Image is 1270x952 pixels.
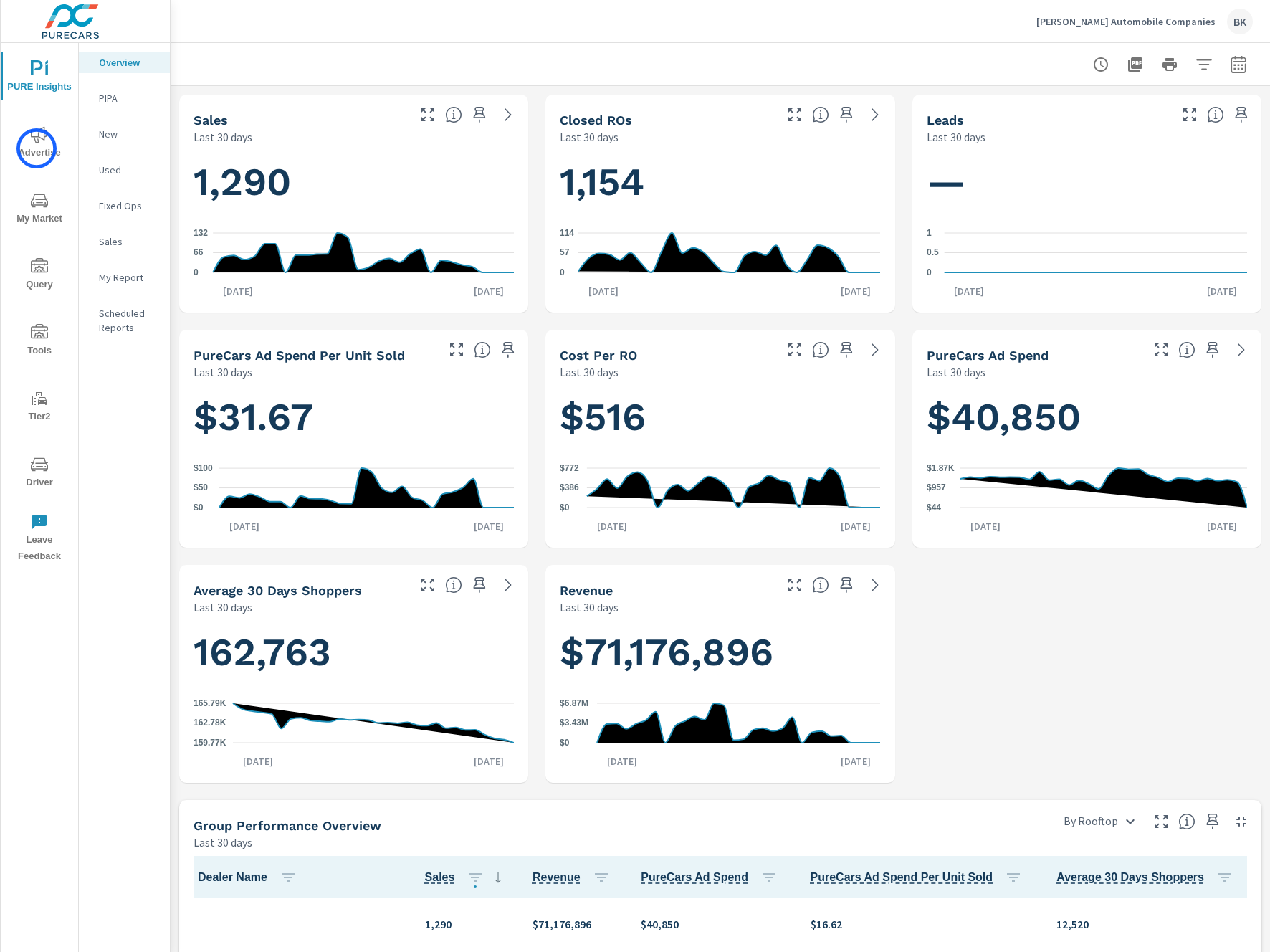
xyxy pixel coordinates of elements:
[783,103,806,126] button: Make Fullscreen
[1056,869,1204,886] span: A rolling 30 day total of daily Shoppers on the dealership website, averaged over the selected da...
[1230,103,1253,126] span: Save this to your personalized report
[99,91,158,105] p: PIPA
[811,869,1028,886] span: PureCars Ad Spend Per Unit Sold
[194,363,252,381] p: Last 30 days
[194,228,208,238] text: 132
[1150,338,1173,361] button: Make Fullscreen
[416,103,439,126] button: Make Fullscreen
[99,306,158,335] p: Scheduled Reports
[927,267,932,277] text: 0
[587,519,637,533] p: [DATE]
[497,338,520,361] span: Save this to your personalized report
[497,103,520,126] a: See more details in report
[533,869,581,886] span: Total sales revenue over the selected date range. [Source: This data is sourced from the dealer’s...
[560,363,619,381] p: Last 30 days
[812,341,829,358] span: Average cost incurred by the dealership from each Repair Order closed over the selected date rang...
[560,628,880,677] h1: $71,176,896
[474,341,491,358] span: Average cost of advertising per each vehicle sold at the dealer over the selected date range. The...
[835,103,858,126] span: Save this to your personalized report
[560,393,880,442] h1: $516
[1201,810,1224,833] span: Save this to your personalized report
[1230,338,1253,361] a: See more details in report
[194,628,514,677] h1: 162,763
[194,248,204,258] text: 66
[5,60,74,95] span: PURE Insights
[1055,809,1144,834] div: By Rooftop
[194,393,514,442] h1: $31.67
[560,158,880,206] h1: 1,154
[1150,810,1173,833] button: Make Fullscreen
[1,43,78,571] div: nav menu
[194,834,252,851] p: Last 30 days
[927,393,1247,442] h1: $40,850
[1201,338,1224,361] span: Save this to your personalized report
[560,698,588,708] text: $6.87M
[864,103,887,126] a: See more details in report
[497,573,520,596] a: See more details in report
[219,519,269,533] p: [DATE]
[468,573,491,596] span: Save this to your personalized report
[99,234,158,249] p: Sales
[560,583,613,598] h5: Revenue
[1178,813,1195,830] span: Understand group performance broken down by various segments. Use the dropdown in the upper right...
[1056,869,1239,886] span: Average 30 Days Shoppers
[927,363,985,381] p: Last 30 days
[99,199,158,213] p: Fixed Ops
[835,573,858,596] span: Save this to your personalized report
[560,113,632,128] h5: Closed ROs
[560,267,565,277] text: 0
[79,303,170,338] div: Scheduled Reports
[79,159,170,181] div: Used
[416,573,439,596] button: Make Fullscreen
[194,113,228,128] h5: Sales
[445,338,468,361] button: Make Fullscreen
[194,158,514,206] h1: 1,290
[5,192,74,227] span: My Market
[1178,341,1195,358] span: Total cost of media for all PureCars channels for the selected dealership group over the selected...
[1227,9,1253,34] div: BK
[831,284,881,298] p: [DATE]
[1224,50,1253,79] button: Select Date Range
[1207,106,1224,123] span: Number of Leads generated from PureCars Tools for the selected dealership group over the selected...
[641,869,748,886] span: Total cost of media for all PureCars channels for the selected dealership group over the selected...
[445,106,462,123] span: Number of vehicles sold by the dealership over the selected date range. [Source: This data is sou...
[194,718,226,728] text: 162.78K
[835,338,858,361] span: Save this to your personalized report
[812,106,829,123] span: Number of Repair Orders Closed by the selected dealership group over the selected time range. [So...
[79,52,170,73] div: Overview
[927,503,941,513] text: $44
[641,869,783,886] span: PureCars Ad Spend
[560,599,619,616] p: Last 30 days
[99,127,158,141] p: New
[194,128,252,146] p: Last 30 days
[560,128,619,146] p: Last 30 days
[194,738,226,748] text: 159.77K
[831,519,881,533] p: [DATE]
[5,513,74,565] span: Leave Feedback
[194,583,362,598] h5: Average 30 Days Shoppers
[1230,810,1253,833] button: Minimize Widget
[194,503,204,513] text: $0
[198,869,302,886] span: Dealer Name
[927,348,1049,363] h5: PureCars Ad Spend
[927,158,1247,206] h1: —
[99,270,158,285] p: My Report
[811,869,993,886] span: Average cost of advertising per each vehicle sold at the dealer over the selected date range. The...
[425,915,510,933] p: 1,290
[1036,15,1216,28] p: [PERSON_NAME] Automobile Companies
[927,113,964,128] h5: Leads
[944,284,994,298] p: [DATE]
[597,754,647,768] p: [DATE]
[864,573,887,596] a: See more details in report
[79,123,170,145] div: New
[560,248,570,258] text: 57
[194,818,381,833] h5: Group Performance Overview
[194,698,226,708] text: 165.79K
[79,87,170,109] div: PIPA
[213,284,263,298] p: [DATE]
[79,267,170,288] div: My Report
[578,284,629,298] p: [DATE]
[927,463,955,473] text: $1.87K
[641,915,787,933] p: $40,850
[1190,50,1218,79] button: Apply Filters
